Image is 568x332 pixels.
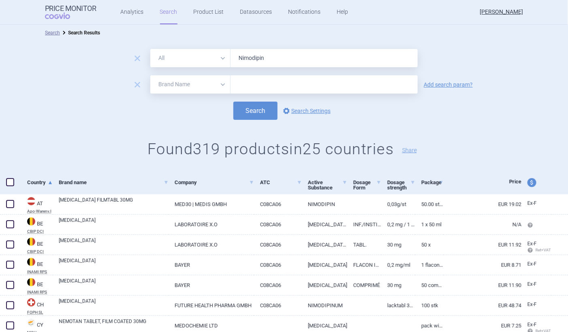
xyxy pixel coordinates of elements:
[45,29,60,37] li: Search
[282,106,331,116] a: Search Settings
[27,238,35,246] img: Belgium
[175,172,254,192] a: Company
[415,194,444,214] a: 50.00 ST | Stück
[347,255,381,275] a: FLACON INJECTABLE
[59,217,169,231] a: [MEDICAL_DATA]
[302,215,347,234] a: [MEDICAL_DATA] INFUSIE/INSTILLATIE 0,2 MG / 1 ML
[21,196,53,213] a: ATATApo-Warenv.I
[353,172,381,198] a: Dosage Form
[59,172,169,192] a: Brand name
[347,235,381,255] a: TABL.
[59,277,169,292] a: [MEDICAL_DATA]
[302,194,347,214] a: NIMODIPIN
[21,217,53,234] a: BEBECBIP DCI
[415,235,444,255] a: 50 x
[302,235,347,255] a: [MEDICAL_DATA] ORAAL 30 MG
[59,298,169,312] a: [MEDICAL_DATA]
[302,275,347,295] a: [MEDICAL_DATA]
[509,179,521,185] span: Price
[27,278,35,286] img: Belgium
[381,255,415,275] a: 0,2 mg/mL
[444,194,521,214] a: EUR 19.02
[421,172,444,192] a: Package
[415,255,444,275] a: 1 flacon injectable 50 ml solution pour perfusion (intraveineuse), 0,2 mg/ml
[27,311,53,315] abbr: FOPH SL — List of medical products provided by Swiss Federal Office of Public Health (FOPH).
[27,217,35,226] img: Belgium
[527,241,537,247] span: Ex-factory price
[254,215,302,234] a: C08CA06
[260,172,302,192] a: ATC
[27,209,53,213] abbr: Apo-Warenv.I — Apothekerverlag Warenverzeichnis. Online database developed by the Österreichische...
[21,277,53,294] a: BEBEINAMI RPS
[402,147,417,153] button: Share
[45,30,60,36] a: Search
[527,302,537,307] span: Ex-factory price
[27,270,53,274] abbr: INAMI RPS — National Institute for Health Disability Insurance, Belgium. Programme web - Médicame...
[27,230,53,234] abbr: CBIP DCI — Belgian Center for Pharmacotherapeutic Information (CBIP)
[302,255,347,275] a: [MEDICAL_DATA]
[68,30,100,36] strong: Search Results
[415,215,444,234] a: 1 x 50 ml
[302,296,347,315] a: NIMODIPINUM
[521,258,551,270] a: Ex-F
[527,248,559,252] span: Ret+VAT calc
[254,194,302,214] a: C08CA06
[169,194,254,214] a: MED30 | MEDIS GMBH
[27,319,35,327] img: Cyprus
[521,299,551,311] a: Ex-F
[381,275,415,295] a: 30 mg
[415,296,444,315] a: 100 Stk
[254,275,302,295] a: C08CA06
[21,298,53,315] a: CHCHFOPH SL
[444,275,521,295] a: EUR 11.90
[45,4,96,20] a: Price MonitorCOGVIO
[60,29,100,37] li: Search Results
[45,4,96,13] strong: Price Monitor
[347,275,381,295] a: COMPRIMÉ
[169,296,254,315] a: FUTURE HEALTH PHARMA GMBH
[381,215,415,234] a: 0,2 mg / 1 ml
[169,215,254,234] a: LABORATOIRE X.O
[27,250,53,254] abbr: CBIP DCI — Belgian Center for Pharmacotherapeutic Information (CBIP)
[254,296,302,315] a: C08CA06
[169,255,254,275] a: BAYER
[59,237,169,251] a: [MEDICAL_DATA]
[169,235,254,255] a: LABORATOIRE X.O
[521,238,551,257] a: Ex-F Ret+VAT calc
[347,215,381,234] a: INF./INSTILL. OPLOSS. I.V./I.CISTERN. [[MEDICAL_DATA].]
[21,257,53,274] a: BEBEINAMI RPS
[21,237,53,254] a: BEBECBIP DCI
[27,197,35,205] img: Austria
[527,200,537,206] span: Ex-factory price
[45,13,81,19] span: COGVIO
[521,198,551,210] a: Ex-F
[444,255,521,275] a: EUR 8.71
[59,196,169,211] a: [MEDICAL_DATA] FILMTABL 30MG
[415,275,444,295] a: 50 comprimés, 30 mg
[27,298,35,306] img: Switzerland
[27,172,53,192] a: Country
[444,215,521,234] a: N/A
[233,102,278,120] button: Search
[59,257,169,272] a: [MEDICAL_DATA]
[27,290,53,294] abbr: INAMI RPS — National Institute for Health Disability Insurance, Belgium. Programme web - Médicame...
[381,235,415,255] a: 30 mg
[381,296,415,315] a: Lacktabl 30 mg
[444,296,521,315] a: EUR 48.74
[527,322,537,328] span: Ex-factory price
[521,279,551,291] a: Ex-F
[424,82,473,87] a: Add search param?
[527,281,537,287] span: Ex-factory price
[381,194,415,214] a: 0,03G/ST
[27,258,35,266] img: Belgium
[169,275,254,295] a: BAYER
[254,255,302,275] a: C08CA06
[387,172,415,198] a: Dosage strength
[308,172,347,198] a: Active Substance
[527,261,537,267] span: Ex-factory price
[254,235,302,255] a: C08CA06
[444,235,521,255] a: EUR 11.92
